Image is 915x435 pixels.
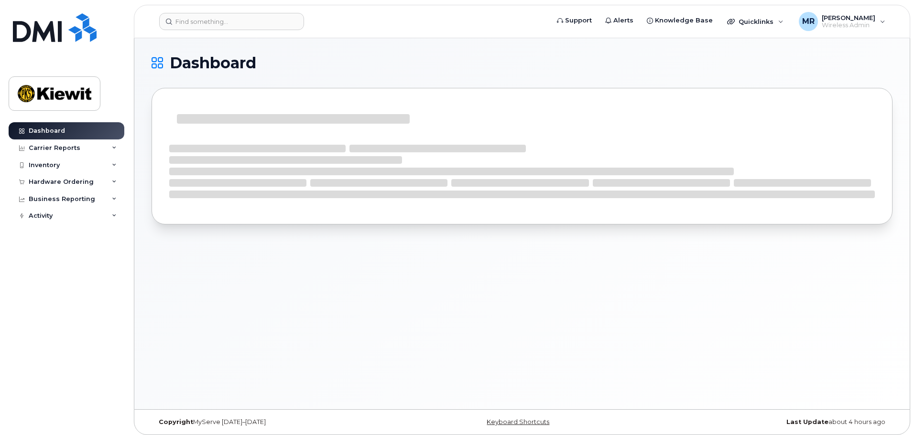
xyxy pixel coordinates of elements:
strong: Copyright [159,418,193,425]
a: Keyboard Shortcuts [487,418,549,425]
span: Dashboard [170,56,256,70]
div: about 4 hours ago [645,418,893,426]
strong: Last Update [786,418,828,425]
div: MyServe [DATE]–[DATE] [152,418,399,426]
